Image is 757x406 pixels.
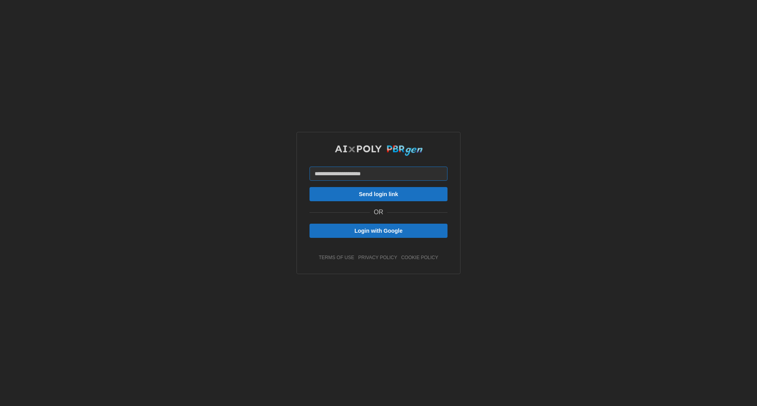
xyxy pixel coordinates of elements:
[319,254,354,261] a: terms of use
[374,208,383,217] p: OR
[310,224,447,238] button: Login with Google
[359,187,398,201] span: Send login link
[334,145,423,156] img: AIxPoly PBRgen
[354,224,403,237] span: Login with Google
[358,254,397,261] a: privacy policy
[401,254,438,261] a: cookie policy
[310,187,447,201] button: Send login link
